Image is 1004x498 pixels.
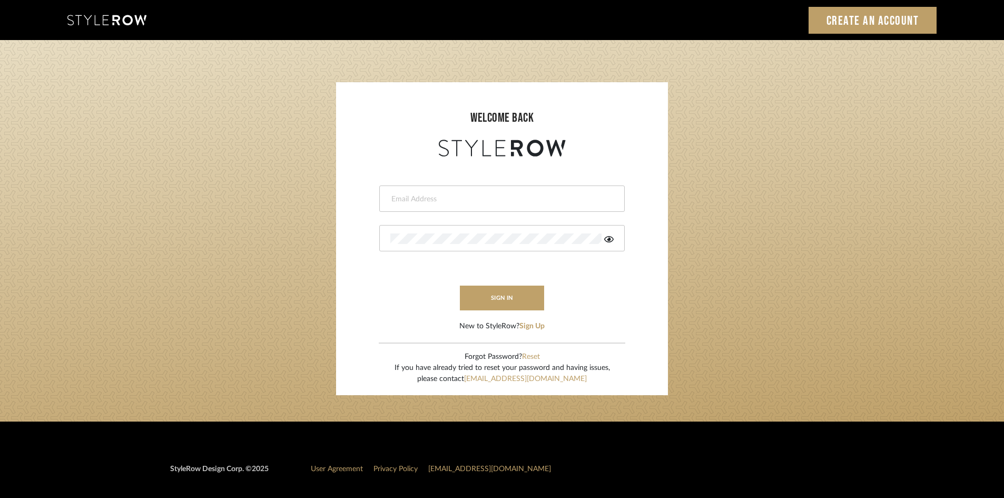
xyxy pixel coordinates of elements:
[464,375,587,383] a: [EMAIL_ADDRESS][DOMAIN_NAME]
[347,109,657,128] div: welcome back
[809,7,937,34] a: Create an Account
[373,465,418,473] a: Privacy Policy
[459,321,545,332] div: New to StyleRow?
[170,464,269,483] div: StyleRow Design Corp. ©2025
[395,363,610,385] div: If you have already tried to reset your password and having issues, please contact
[522,351,540,363] button: Reset
[460,286,544,310] button: sign in
[395,351,610,363] div: Forgot Password?
[311,465,363,473] a: User Agreement
[390,194,611,204] input: Email Address
[428,465,551,473] a: [EMAIL_ADDRESS][DOMAIN_NAME]
[519,321,545,332] button: Sign Up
